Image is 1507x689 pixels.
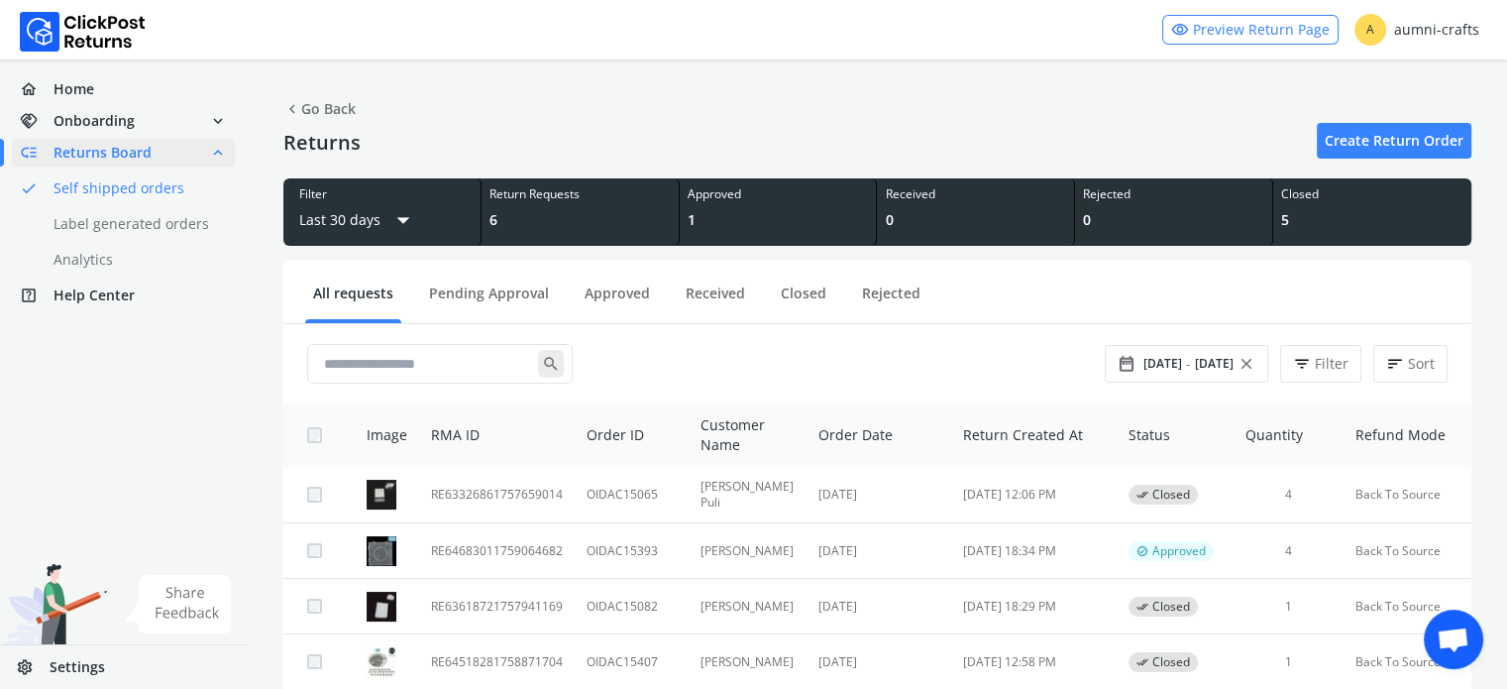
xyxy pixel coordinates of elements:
span: Settings [50,657,105,677]
span: chevron_left [283,95,301,123]
td: Back To Source [1344,523,1471,579]
td: [DATE] 18:29 PM [951,579,1117,634]
div: 0 [1083,210,1264,230]
span: A [1354,14,1386,46]
div: Received [885,186,1066,202]
div: Closed [1281,186,1463,202]
td: Back To Source [1344,579,1471,634]
td: [DATE] [807,523,951,579]
a: Analytics [12,246,259,274]
img: row_image [367,536,396,566]
td: [PERSON_NAME] [689,523,807,579]
button: Last 30 daysarrow_drop_down [299,202,418,238]
span: close [1238,350,1255,378]
span: visibility [1171,16,1189,44]
span: - [1186,354,1191,374]
div: 1 [688,210,869,230]
th: Quantity [1234,403,1345,467]
td: [PERSON_NAME] [689,579,807,634]
a: Label generated orders [12,210,259,238]
span: Closed [1152,599,1190,615]
a: help_centerHelp Center [12,282,235,309]
th: Status [1117,403,1234,467]
td: [PERSON_NAME] Puli [689,467,807,523]
a: homeHome [12,75,235,103]
td: [DATE] [807,579,951,634]
img: Logo [20,12,146,52]
a: Rejected [854,284,928,318]
span: arrow_drop_down [388,202,418,238]
span: Filter [1315,354,1348,374]
span: Home [54,79,94,99]
span: done_all [1136,654,1148,670]
th: Order ID [575,403,689,467]
span: Closed [1152,654,1190,670]
td: Back To Source [1344,467,1471,523]
div: 5 [1281,210,1463,230]
a: doneSelf shipped orders [12,174,259,202]
td: 1 [1234,579,1345,634]
a: Approved [577,284,658,318]
span: help_center [20,282,54,309]
a: All requests [305,284,401,318]
span: done [20,174,38,202]
span: Help Center [54,286,135,305]
td: OIDAC15065 [575,467,689,523]
img: row_image [367,647,396,677]
div: aumni-crafts [1354,14,1479,46]
div: Open chat [1424,610,1483,669]
td: OIDAC15393 [575,523,689,579]
a: Pending Approval [421,284,557,318]
button: sortSort [1373,345,1448,383]
div: Return Requests [489,186,671,202]
td: RE63618721757941169 [419,579,575,634]
td: 4 [1234,523,1345,579]
img: share feedback [124,575,232,633]
td: [DATE] [807,467,951,523]
td: OIDAC15082 [575,579,689,634]
th: Return Created At [951,403,1117,467]
div: 0 [885,210,1066,230]
span: date_range [1118,350,1135,378]
span: done_all [1136,487,1148,503]
th: Customer Name [689,403,807,467]
th: Refund Mode [1344,403,1471,467]
a: Create Return Order [1317,123,1471,159]
span: filter_list [1293,350,1311,378]
span: done_all [1136,599,1148,615]
div: Rejected [1083,186,1264,202]
span: low_priority [20,139,54,167]
span: home [20,75,54,103]
span: settings [16,653,50,681]
td: RE63326861757659014 [419,467,575,523]
a: visibilityPreview Return Page [1162,15,1339,45]
span: Approved [1152,543,1206,559]
span: expand_more [209,107,227,135]
span: handshake [20,107,54,135]
span: Go Back [283,95,356,123]
span: verified [1136,543,1148,559]
h4: Returns [283,131,361,155]
span: expand_less [209,139,227,167]
th: Order Date [807,403,951,467]
span: Onboarding [54,111,135,131]
span: Returns Board [54,143,152,163]
span: sort [1386,350,1404,378]
span: [DATE] [1195,356,1234,372]
th: Image [343,403,419,467]
a: Closed [773,284,834,318]
span: [DATE] [1143,356,1182,372]
img: row_image [367,480,396,510]
span: Closed [1152,487,1190,503]
td: [DATE] 18:34 PM [951,523,1117,579]
td: 4 [1234,467,1345,523]
span: search [538,350,564,378]
th: RMA ID [419,403,575,467]
div: 6 [489,210,671,230]
td: [DATE] 12:06 PM [951,467,1117,523]
img: row_image [367,592,396,622]
div: Filter [299,186,465,202]
a: Received [678,284,753,318]
td: RE64683011759064682 [419,523,575,579]
div: Approved [688,186,869,202]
